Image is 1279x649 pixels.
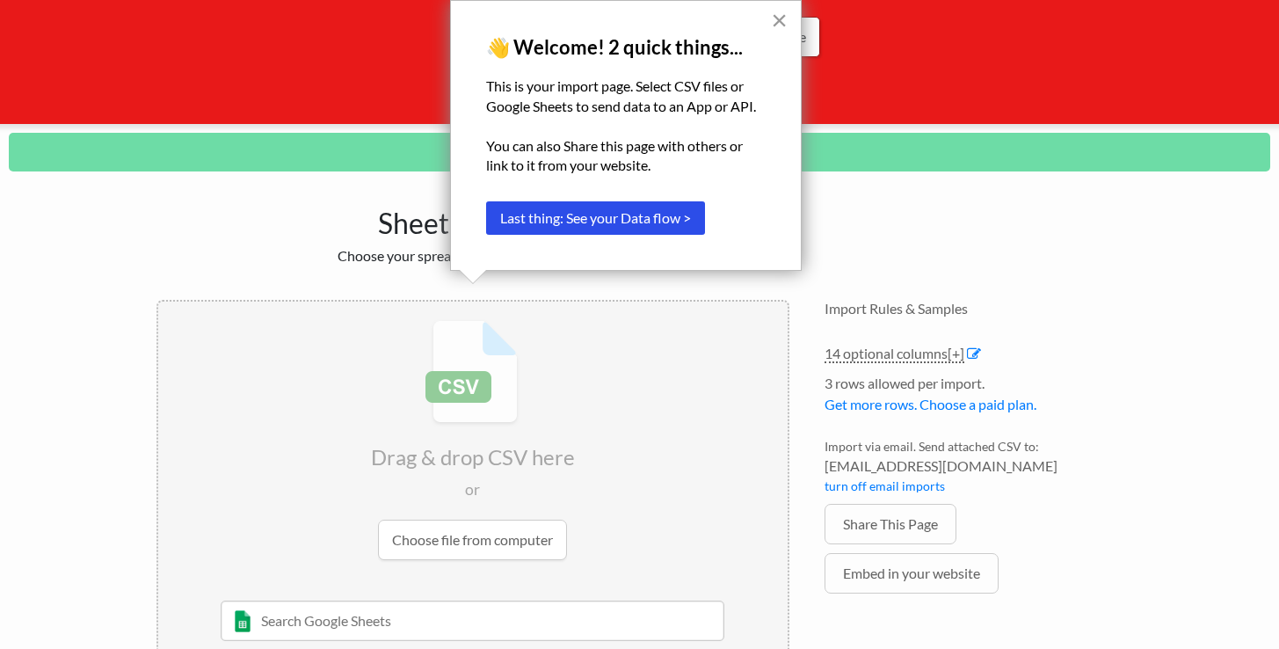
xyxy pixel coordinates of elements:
[1191,561,1258,628] iframe: Drift Widget Chat Controller
[825,300,1123,317] h4: Import Rules & Samples
[825,504,956,544] a: Share This Page
[486,77,766,116] p: This is your import page. Select CSV files or Google Sheets to send data to an App or API.
[825,553,999,594] a: Embed in your website
[825,396,1036,412] a: Get more rows. Choose a paid plan.
[771,6,788,34] button: Close
[221,601,724,641] input: Search Google Sheets
[825,345,964,363] a: 14 optional columns[+]
[825,373,1123,424] li: 3 rows allowed per import.
[825,437,1123,504] li: Import via email. Send attached CSV to:
[825,456,1123,477] span: [EMAIL_ADDRESS][DOMAIN_NAME]
[486,136,766,176] p: You can also Share this page with others or link to it from your website.
[156,198,789,240] h1: Sheet Import
[948,345,964,361] span: [+]
[156,247,789,264] h2: Choose your spreadsheet below to import.
[486,36,766,59] p: 👋 Welcome! 2 quick things...
[486,201,705,235] button: Last thing: See your Data flow >
[9,133,1270,171] p: Integration Options were successfully updated.
[825,478,945,493] a: turn off email imports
